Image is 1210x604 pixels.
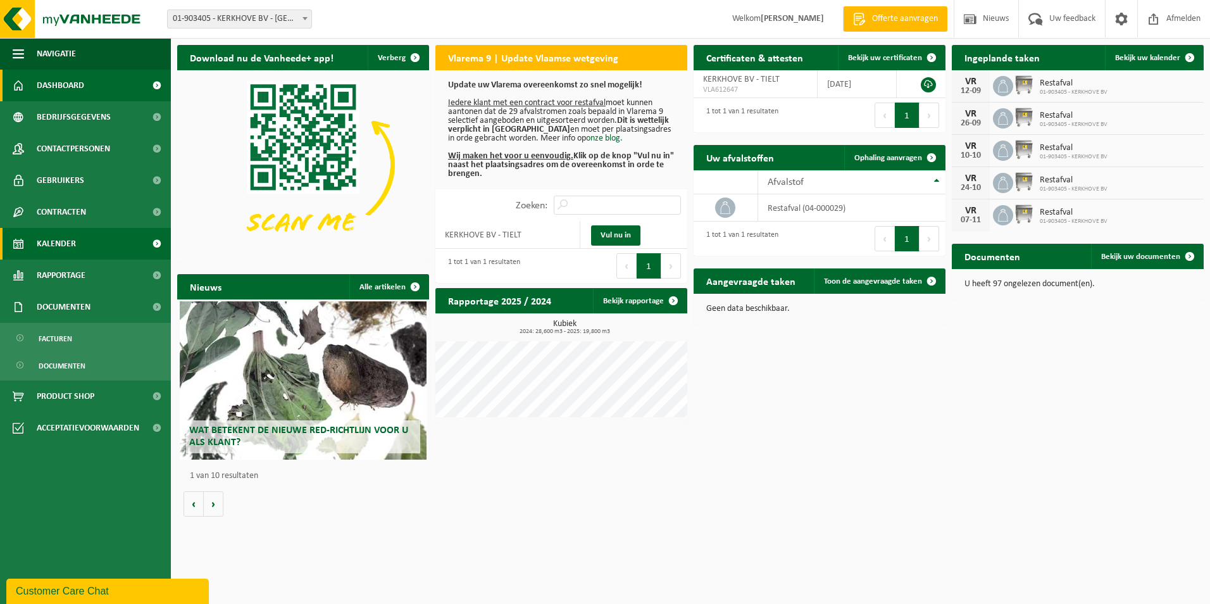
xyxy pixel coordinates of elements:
u: Wij maken het voor u eenvoudig. [448,151,573,161]
span: Offerte aanvragen [869,13,941,25]
div: 12-09 [958,87,983,96]
h2: Aangevraagde taken [694,268,808,293]
span: Product Shop [37,381,94,412]
div: 10-10 [958,151,983,160]
div: VR [958,77,983,87]
span: Verberg [378,54,406,62]
span: Restafval [1040,79,1107,89]
h2: Ingeplande taken [952,45,1052,70]
a: Alle artikelen [349,274,428,299]
span: Kalender [37,228,76,260]
div: 1 tot 1 van 1 resultaten [442,252,520,280]
a: Bekijk uw kalender [1105,45,1202,70]
span: Documenten [37,291,90,323]
span: Rapportage [37,260,85,291]
iframe: chat widget [6,576,211,604]
img: WB-1100-GAL-GY-02 [1013,139,1035,160]
span: Facturen [39,327,72,351]
div: 24-10 [958,184,983,192]
span: Dashboard [37,70,84,101]
button: 1 [637,253,661,279]
button: 1 [895,226,920,251]
span: 01-903405 - KERKHOVE BV [1040,89,1107,96]
div: 07-11 [958,216,983,225]
span: Acceptatievoorwaarden [37,412,139,444]
span: Contracten [37,196,86,228]
span: 01-903405 - KERKHOVE BV [1040,186,1107,193]
a: Toon de aangevraagde taken [814,268,944,294]
span: 01-903405 - KERKHOVE BV [1040,121,1107,129]
span: Wat betekent de nieuwe RED-richtlijn voor u als klant? [189,425,408,448]
span: Gebruikers [37,165,84,196]
span: 01-903405 - KERKHOVE BV - TIELT [167,9,312,28]
a: Offerte aanvragen [843,6,947,32]
a: Vul nu in [591,225,640,246]
h2: Nieuws [177,274,234,299]
span: Restafval [1040,143,1107,153]
span: Restafval [1040,208,1107,218]
img: WB-1100-GAL-GY-02 [1013,203,1035,225]
label: Zoeken: [516,201,547,211]
span: Bedrijfsgegevens [37,101,111,133]
div: VR [958,173,983,184]
div: 26-09 [958,119,983,128]
span: KERKHOVE BV - TIELT [703,75,780,84]
div: 1 tot 1 van 1 resultaten [700,101,778,129]
img: WB-1100-GAL-GY-02 [1013,74,1035,96]
strong: [PERSON_NAME] [761,14,824,23]
span: Toon de aangevraagde taken [824,277,922,286]
h2: Documenten [952,244,1033,268]
td: [DATE] [818,70,897,98]
div: VR [958,109,983,119]
span: Bekijk uw certificaten [848,54,922,62]
span: 01-903405 - KERKHOVE BV [1040,218,1107,225]
button: Next [661,253,681,279]
td: KERKHOVE BV - TIELT [435,221,580,249]
span: Afvalstof [768,177,804,187]
b: Dit is wettelijk verplicht in [GEOGRAPHIC_DATA] [448,116,669,134]
span: Restafval [1040,175,1107,186]
button: Previous [875,226,895,251]
button: Previous [875,103,895,128]
a: Bekijk uw certificaten [838,45,944,70]
a: Ophaling aanvragen [844,145,944,170]
span: Ophaling aanvragen [854,154,922,162]
a: Facturen [3,326,168,350]
span: Bekijk uw kalender [1115,54,1180,62]
img: WB-1100-GAL-GY-02 [1013,106,1035,128]
img: WB-1100-GAL-GY-02 [1013,171,1035,192]
span: Bekijk uw documenten [1101,253,1180,261]
button: Vorige [184,491,204,517]
b: Klik op de knop "Vul nu in" naast het plaatsingsadres om de overeenkomst in orde te brengen. [448,151,674,179]
span: 01-903405 - KERKHOVE BV [1040,153,1107,161]
p: Geen data beschikbaar. [706,305,933,313]
div: VR [958,206,983,216]
span: 01-903405 - KERKHOVE BV - TIELT [168,10,311,28]
p: 1 van 10 resultaten [190,472,423,481]
a: Wat betekent de nieuwe RED-richtlijn voor u als klant? [180,301,427,460]
span: Documenten [39,354,85,378]
u: Iedere klant met een contract voor restafval [448,98,606,108]
h3: Kubiek [442,320,687,335]
button: Previous [616,253,637,279]
h2: Uw afvalstoffen [694,145,787,170]
span: Restafval [1040,111,1107,121]
a: Bekijk rapportage [593,288,686,313]
button: Next [920,226,939,251]
div: 1 tot 1 van 1 resultaten [700,225,778,253]
button: Next [920,103,939,128]
h2: Rapportage 2025 / 2024 [435,288,564,313]
span: Contactpersonen [37,133,110,165]
p: moet kunnen aantonen dat de 29 afvalstromen zoals bepaald in Vlarema 9 selectief aangeboden en ui... [448,81,675,179]
button: 1 [895,103,920,128]
b: Update uw Vlarema overeenkomst zo snel mogelijk! [448,80,642,90]
a: onze blog. [586,134,623,143]
h2: Download nu de Vanheede+ app! [177,45,346,70]
span: VLA612647 [703,85,808,95]
h2: Vlarema 9 | Update Vlaamse wetgeving [435,45,631,70]
button: Volgende [204,491,223,517]
span: Navigatie [37,38,76,70]
img: Download de VHEPlus App [177,70,429,260]
div: VR [958,141,983,151]
h2: Certificaten & attesten [694,45,816,70]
